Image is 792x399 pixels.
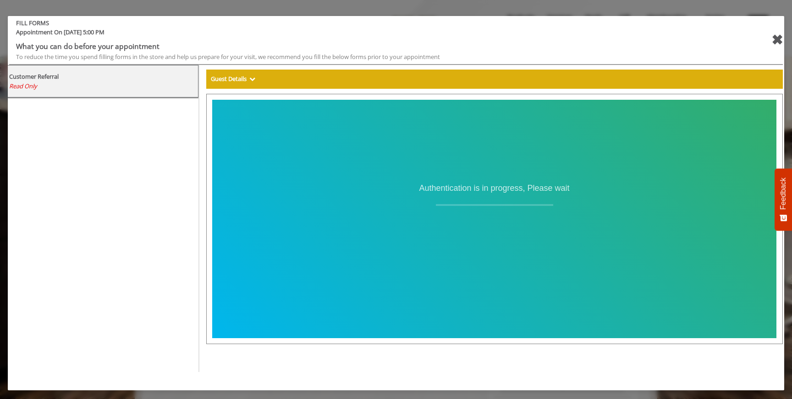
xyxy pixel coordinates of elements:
[9,72,59,81] b: Customer Referral
[249,75,255,83] span: Show
[775,168,792,231] button: Feedback - Show survey
[206,70,783,89] div: Guest Details Show
[206,94,783,345] iframe: formsViewWeb
[9,82,37,90] span: Read Only
[16,41,159,51] b: What you can do before your appointment
[771,29,783,51] div: close forms
[9,18,717,28] b: FILL FORMS
[9,27,717,41] span: Appointment On [DATE] 5:00 PM
[211,75,247,83] b: Guest Details
[779,178,787,210] span: Feedback
[16,52,710,62] div: To reduce the time you spend filling forms in the store and help us prepare for your visit, we re...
